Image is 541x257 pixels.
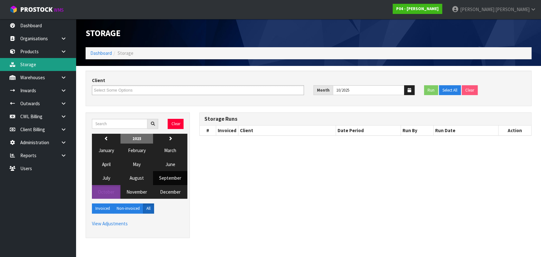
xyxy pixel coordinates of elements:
th: # [200,125,216,135]
label: All [143,203,154,214]
span: July [102,175,110,181]
h3: Storage Runs [204,116,526,122]
span: [PERSON_NAME] [495,6,529,12]
strong: P04 - [PERSON_NAME] [396,6,439,11]
small: WMS [54,7,64,13]
span: April [102,161,111,167]
span: Storage [118,50,133,56]
button: Select All [439,85,461,95]
span: February [128,147,146,153]
label: Client [92,77,105,84]
th: Client [238,125,336,135]
span: May [133,161,141,167]
input: Search [92,119,147,129]
span: Storage [86,28,120,38]
button: November [120,185,153,199]
button: June [153,157,187,171]
label: Invoiced [92,203,113,214]
button: September [153,171,187,185]
button: February [120,144,153,157]
button: April [92,157,120,171]
th: Invoiced [216,125,238,135]
span: June [165,161,175,167]
a: P04 - [PERSON_NAME] [393,4,442,14]
button: Clear [168,119,184,129]
a: Dashboard [90,50,112,56]
span: December [160,189,181,195]
th: Action [499,125,531,135]
span: March [164,147,176,153]
span: January [99,147,114,153]
span: ProStock [20,5,53,14]
span: October [98,189,114,195]
button: October [92,185,120,199]
button: Run [424,85,438,95]
button: May [120,157,153,171]
button: December [153,185,187,199]
strong: Month [317,87,330,93]
th: Run Date [433,125,498,135]
button: January [92,144,120,157]
a: View Adjustments [92,221,128,227]
button: Clear [462,85,478,95]
span: August [130,175,144,181]
th: Run By [401,125,434,135]
span: September [159,175,181,181]
label: Non-invoiced [113,203,143,214]
th: Date Period [336,125,401,135]
span: November [126,189,147,195]
strong: 2025 [132,136,141,141]
button: July [92,171,120,185]
button: August [120,171,153,185]
span: [PERSON_NAME] [460,6,494,12]
img: cube-alt.png [10,5,17,13]
button: March [153,144,187,157]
